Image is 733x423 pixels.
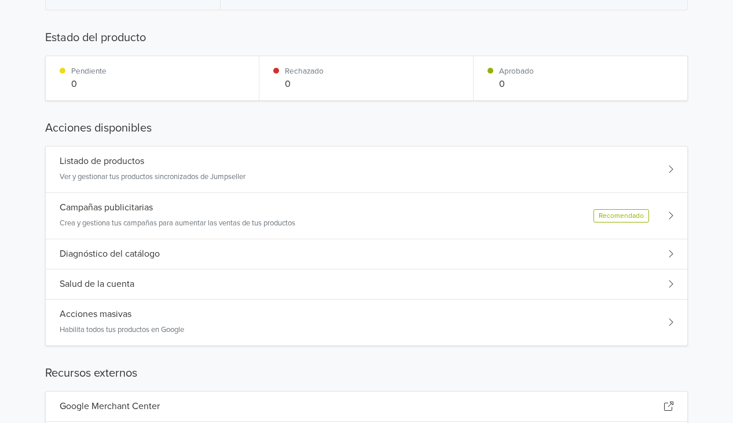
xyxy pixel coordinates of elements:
p: 0 [71,77,107,91]
div: Listado de productosVer y gestionar tus productos sincronizados de Jumpseller [46,147,687,193]
h5: Campañas publicitarias [60,202,153,213]
h5: Listado de productos [60,156,144,167]
h5: Estado del producto [45,29,688,46]
div: Recomendado [593,209,649,223]
h5: Recursos externos [45,364,688,382]
h5: Google Merchant Center [60,401,160,412]
div: Google Merchant Center [46,392,687,422]
div: Salud de la cuenta [46,269,687,300]
div: Aprobado0 [474,56,687,100]
h5: Salud de la cuenta [60,279,134,290]
div: Diagnóstico del catálogo [46,239,687,269]
p: Habilita todos tus productos en Google [60,324,184,336]
div: Rechazado0 [259,56,473,100]
p: Rechazado [285,65,324,77]
p: Aprobado [499,65,534,77]
div: Campañas publicitariasCrea y gestiona tus campañas para aumentar las ventas de tus productosRecom... [46,193,687,239]
div: Acciones masivasHabilita todos tus productos en Google [46,300,687,345]
h5: Diagnóstico del catálogo [60,249,160,260]
h5: Acciones disponibles [45,119,688,137]
p: 0 [285,77,324,91]
p: Ver y gestionar tus productos sincronizados de Jumpseller [60,172,245,183]
p: Crea y gestiona tus campañas para aumentar las ventas de tus productos [60,218,295,229]
p: Pendiente [71,65,107,77]
div: Pendiente0 [46,56,259,100]
p: 0 [499,77,534,91]
h5: Acciones masivas [60,309,131,320]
